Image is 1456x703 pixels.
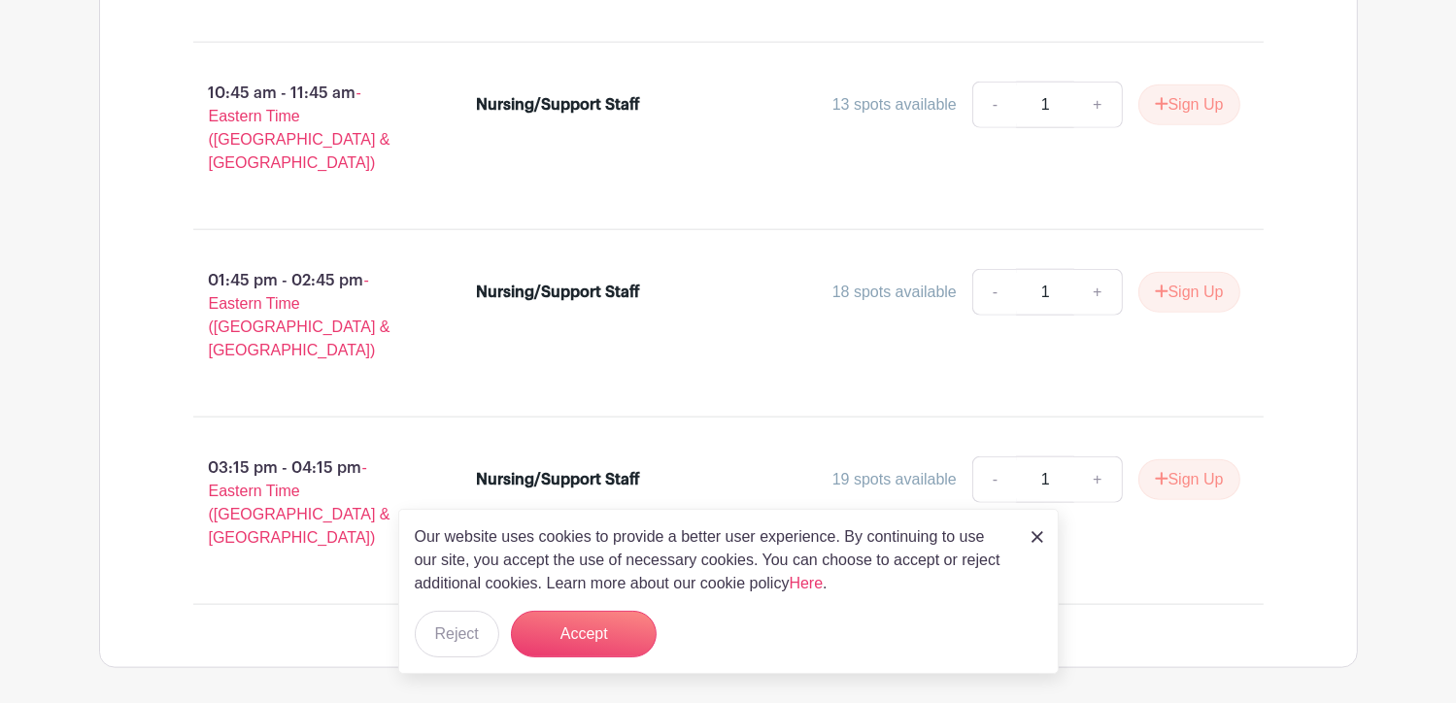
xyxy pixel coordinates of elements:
[972,456,1017,503] a: -
[1073,82,1122,128] a: +
[476,93,640,117] div: Nursing/Support Staff
[1032,531,1043,543] img: close_button-5f87c8562297e5c2d7936805f587ecaba9071eb48480494691a3f1689db116b3.svg
[162,74,446,183] p: 10:45 am - 11:45 am
[209,84,390,171] span: - Eastern Time ([GEOGRAPHIC_DATA] & [GEOGRAPHIC_DATA])
[832,93,957,117] div: 13 spots available
[1073,456,1122,503] a: +
[972,269,1017,316] a: -
[1073,269,1122,316] a: +
[415,611,499,657] button: Reject
[415,525,1011,595] p: Our website uses cookies to provide a better user experience. By continuing to use our site, you ...
[209,459,390,546] span: - Eastern Time ([GEOGRAPHIC_DATA] & [GEOGRAPHIC_DATA])
[1138,84,1240,125] button: Sign Up
[832,281,957,304] div: 18 spots available
[162,449,446,557] p: 03:15 pm - 04:15 pm
[790,575,824,591] a: Here
[511,611,657,657] button: Accept
[209,272,390,358] span: - Eastern Time ([GEOGRAPHIC_DATA] & [GEOGRAPHIC_DATA])
[476,468,640,491] div: Nursing/Support Staff
[972,82,1017,128] a: -
[832,468,957,491] div: 19 spots available
[162,261,446,370] p: 01:45 pm - 02:45 pm
[1138,459,1240,500] button: Sign Up
[476,281,640,304] div: Nursing/Support Staff
[1138,272,1240,313] button: Sign Up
